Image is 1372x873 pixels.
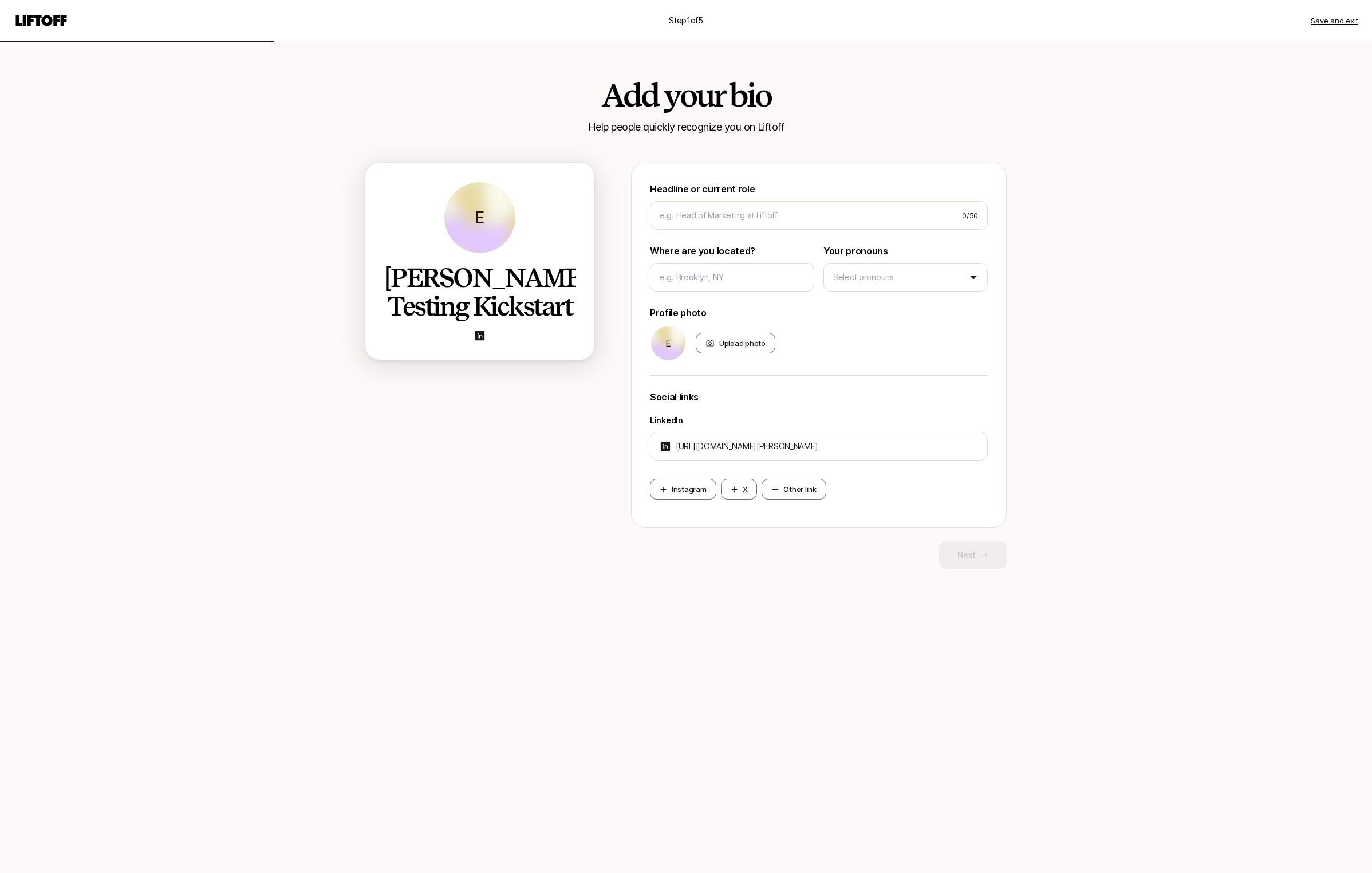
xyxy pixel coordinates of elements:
button: X [721,479,758,500]
h2: Eleanor Testing Kickstart [384,264,576,321]
p: Step 1 of 5 [669,14,703,27]
p: E [665,336,671,350]
button: Other link [762,479,826,500]
img: linkedin-logo [474,330,486,341]
p: Help people quickly recognize you on Liftoff [588,119,784,135]
input: e.g. Head of Marketing at Liftoff [660,209,953,222]
button: Save and exit [1311,15,1358,26]
input: Add your LinkedIn profile URL [676,439,978,453]
span: 0 / 50 [962,210,978,221]
p: Headline or current role [650,182,988,196]
div: Upload photo [696,333,775,353]
p: E [475,211,484,225]
p: Your pronouns [823,243,988,258]
h2: Add your bio [601,78,771,112]
button: Instagram [650,479,716,500]
input: e.g. Brooklyn, NY [660,270,805,284]
p: Where are you located? [650,243,814,258]
p: Social links [650,390,988,404]
p: LinkedIn [650,414,683,427]
p: Profile photo [650,305,988,320]
img: linkedin-logo [660,441,671,452]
